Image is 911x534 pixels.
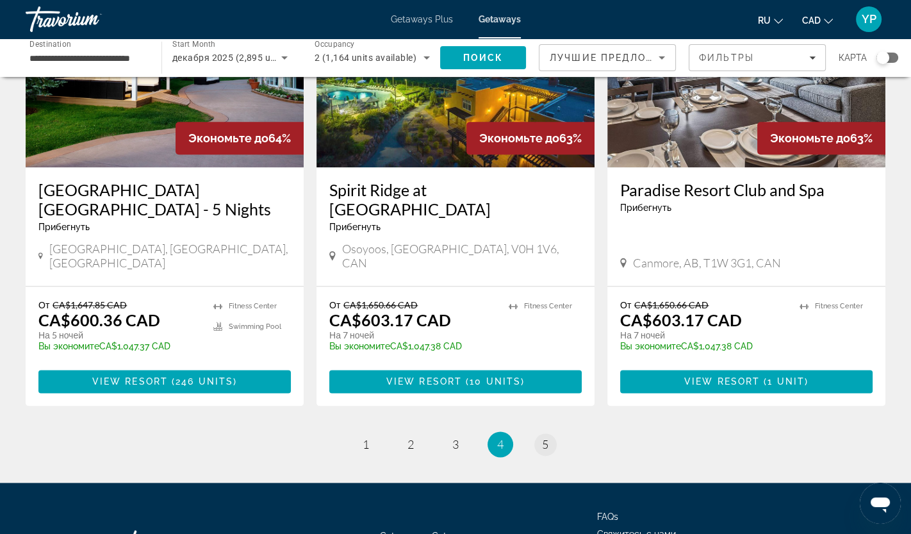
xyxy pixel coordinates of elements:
a: Travorium [26,3,154,36]
span: Экономьте до [479,131,559,145]
span: 2 [407,437,414,451]
button: View Resort(10 units) [329,370,582,393]
span: 4 [497,437,504,451]
span: CAD [802,15,821,26]
span: Прибегнуть [329,222,381,232]
span: YP [862,13,876,26]
p: На 7 ночей [620,330,787,341]
button: User Menu [852,6,885,33]
span: ( ) [168,376,237,387]
span: От [620,299,631,310]
span: 1 unit [767,376,805,387]
span: Поиск [463,53,504,63]
div: 63% [466,122,595,154]
span: CA$1,650.66 CAD [343,299,418,310]
span: Экономьте до [188,131,268,145]
input: Select destination [29,51,145,66]
button: Change currency [802,11,833,29]
span: Swimming Pool [229,322,281,331]
span: 5 [542,437,548,451]
p: На 7 ночей [329,330,496,341]
p: CA$603.17 CAD [620,310,742,330]
button: View Resort(1 unit) [620,370,873,393]
a: FAQs [597,512,618,522]
span: ( ) [462,376,525,387]
span: View Resort [92,376,168,387]
span: Прибегнуть [620,203,671,213]
a: Getaways [479,14,521,24]
p: CA$1,047.38 CAD [329,341,496,351]
span: View Resort [386,376,462,387]
span: 2 (1,164 units available) [315,53,416,63]
span: Occupancy [315,40,355,49]
div: 63% [757,122,885,154]
span: Вы экономите [329,341,390,351]
a: Spirit Ridge at [GEOGRAPHIC_DATA] [329,180,582,219]
nav: Pagination [26,431,885,457]
span: Destination [29,39,71,48]
span: 1 [363,437,369,451]
a: [GEOGRAPHIC_DATA] [GEOGRAPHIC_DATA] - 5 Nights [38,180,291,219]
span: 3 [452,437,459,451]
button: Search [440,46,526,69]
span: Вы экономите [38,341,99,351]
span: [GEOGRAPHIC_DATA], [GEOGRAPHIC_DATA], [GEOGRAPHIC_DATA] [49,242,291,270]
span: 10 units [470,376,521,387]
span: ( ) [760,376,808,387]
span: ru [758,15,771,26]
span: Start Month [172,40,215,49]
p: CA$1,047.37 CAD [38,341,201,351]
p: CA$1,047.38 CAD [620,341,787,351]
span: декабря 2025 (2,895 units available) [172,53,330,63]
p: CA$603.17 CAD [329,310,451,330]
span: 246 units [176,376,233,387]
a: Getaways Plus [391,14,453,24]
a: Paradise Resort Club and Spa [620,180,873,199]
p: CA$600.36 CAD [38,310,160,330]
span: карта [839,49,867,67]
iframe: Кнопка для запуску вікна повідомлень [860,483,901,524]
button: Change language [758,11,783,29]
span: Canmore, AB, T1W 3G1, CAN [633,256,781,270]
p: На 5 ночей [38,330,201,341]
span: Fitness Center [524,302,572,310]
span: Fitness Center [815,302,863,310]
span: Osoyoos, [GEOGRAPHIC_DATA], V0H 1V6, CAN [342,242,582,270]
div: 64% [176,122,304,154]
button: View Resort(246 units) [38,370,291,393]
span: Вы экономите [620,341,681,351]
span: Лучшие предложения [550,53,686,63]
mat-select: Sort by [550,50,665,65]
span: От [38,299,49,310]
span: CA$1,647.85 CAD [53,299,127,310]
span: View Resort [684,376,760,387]
span: Экономьте до [770,131,850,145]
span: Фильтры [699,53,754,63]
span: Fitness Center [229,302,277,310]
span: Прибегнуть [38,222,90,232]
span: CA$1,650.66 CAD [634,299,709,310]
span: От [329,299,340,310]
button: Filters [689,44,826,71]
